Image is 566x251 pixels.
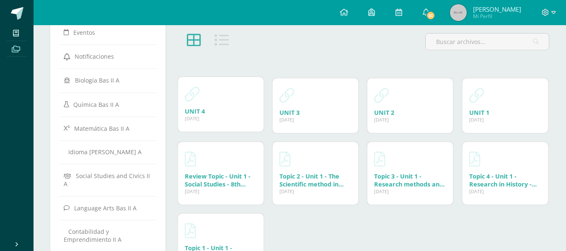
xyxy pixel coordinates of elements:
div: [DATE] [374,116,446,123]
div: Ir a https://drive.google.com/drive/folders/1Quc8rSfcsauJ0f4UYC0ByCTOrrOWu5ja?usp=sharing [185,107,257,115]
a: Language Arts Bas II A [64,200,152,215]
a: Biología Bas II A [64,72,152,88]
span: 51 [426,11,435,20]
div: [DATE] [185,115,257,122]
a: Matemática Bas II A [64,121,152,136]
span: Social Studies and Civics II A [64,172,150,188]
span: Contabilidad y Emprendimiento II A [64,228,121,243]
a: Contabilidad y Emprendimiento II A [64,224,152,247]
div: [DATE] [374,188,446,194]
span: Biología Bas II A [75,76,119,84]
a: UNIT 1 [469,109,489,116]
a: Idioma [PERSON_NAME] A [64,145,152,159]
a: Descargar Topic 1 - Unit 1 - Anthropological Research - 8th Grade.pdf [185,220,196,241]
a: Ir a https://drive.google.com/drive/folders/1HszJyhDsXzOpPdkIM1w73pszsU8S7cup?usp=sharing [279,85,294,105]
span: Química Bas II A [73,100,119,108]
a: Descargar Topic 2 - Unit 1 - The Scientific method in anthropology - 8th Grade.pdf [279,149,290,169]
a: Review Topic - Unit 1 - Social Studies - 8th grade [185,172,251,196]
input: Buscar archivos... [426,34,549,50]
a: Ir a https://drive.google.com/drive/folders/1Quc8rSfcsauJ0f4UYC0ByCTOrrOWu5ja?usp=sharing [185,84,199,104]
span: Eventos [73,28,95,36]
img: 45x45 [450,4,467,21]
div: Descargar Topic 4 - Unit 1 - Research in History - 8th Grade.pdf [469,172,541,188]
a: UNIT 3 [279,109,300,116]
a: UNIT 4 [185,107,205,115]
a: Topic 4 - Unit 1 - Research in History - 8th Grade [469,172,537,196]
a: Topic 2 - Unit 1 - The Scientific method in anthropology - 8th Grade [279,172,344,204]
a: Eventos [64,25,152,40]
span: Language Arts Bas II A [74,204,137,212]
div: Descargar Topic 3 - Unit 1 - Research methods and techniques relevant to anthropology - 8th Grade... [374,172,446,188]
a: Química Bas II A [64,97,152,112]
a: Ir a https://drive.google.com/drive/folders/1t8pWbaDq4qMpNbvL34TtbKDfqRyvuWeO?usp=sharing [469,85,484,105]
span: Notificaciones [75,52,114,60]
div: [DATE] [469,116,541,123]
span: Mi Perfil [473,13,521,20]
a: Descargar Topic 4 - Unit 1 - Research in History - 8th Grade.pdf [469,149,480,169]
div: [DATE] [279,116,351,123]
span: [PERSON_NAME] [473,5,521,13]
div: Ir a https://drive.google.com/drive/folders/1t8pWbaDq4qMpNbvL34TtbKDfqRyvuWeO?usp=sharing [469,109,541,116]
a: UNIT 2 [374,109,394,116]
a: Notificaciones [64,49,152,64]
a: Topic 3 - Unit 1 - Research methods and techniques relevant to anthropology - 8th Grade [374,172,445,212]
a: Descargar Topic 3 - Unit 1 - Research methods and techniques relevant to anthropology - 8th Grade... [374,149,385,169]
span: Idioma [PERSON_NAME] A [68,148,142,156]
a: Descargar Review Topic - Unit 1 - Social Studies - 8th grade.pdf [185,149,196,169]
div: Ir a https://drive.google.com/drive/folders/1HszJyhDsXzOpPdkIM1w73pszsU8S7cup?usp=sharing [279,109,351,116]
span: Matemática Bas II A [74,124,129,132]
div: [DATE] [469,188,541,194]
a: Ir a https://drive.google.com/drive/folders/1o-FfcexQR7sxwltPd9C1ukK9RBAcFjBn?usp=sharing [374,85,389,105]
div: [DATE] [185,188,257,194]
div: Ir a https://drive.google.com/drive/folders/1o-FfcexQR7sxwltPd9C1ukK9RBAcFjBn?usp=sharing [374,109,446,116]
div: Descargar Topic 2 - Unit 1 - The Scientific method in anthropology - 8th Grade.pdf [279,172,351,188]
div: Descargar Review Topic - Unit 1 - Social Studies - 8th grade.pdf [185,172,257,188]
a: Social Studies and Civics II A [64,168,152,191]
div: [DATE] [279,188,351,194]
